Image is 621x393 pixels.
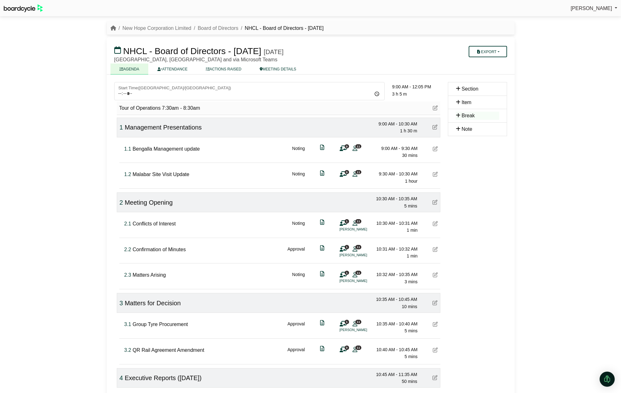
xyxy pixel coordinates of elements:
div: 9:00 AM - 9:30 AM [374,145,418,152]
a: Board of Directors [198,25,238,31]
a: New Hope Corporation Limited [122,25,191,31]
span: NHCL - Board of Directors - [DATE] [123,46,261,56]
span: 50 mins [402,379,417,384]
li: NHCL - Board of Directors - [DATE] [238,24,324,32]
div: 10:30 AM - 10:35 AM [373,195,417,202]
span: Click to fine tune number [120,374,123,381]
div: 10:30 AM - 10:31 AM [374,220,418,227]
span: Click to fine tune number [124,146,131,152]
div: Approval [287,346,305,360]
li: [PERSON_NAME] [340,278,387,284]
span: 3 h 5 m [392,91,407,97]
span: Malabar Site Visit Update [133,172,189,177]
span: 0 [345,170,349,174]
div: [DATE] [264,48,284,56]
a: ACTIONS RAISED [197,64,251,75]
span: 11 [355,219,361,223]
span: 1 min [407,253,417,258]
span: Item [462,100,471,105]
div: 10:35 AM - 10:40 AM [374,320,418,327]
span: Meeting Opening [125,199,172,206]
li: [PERSON_NAME] [340,252,387,258]
span: [GEOGRAPHIC_DATA], [GEOGRAPHIC_DATA] and via Microsoft Teams [114,57,278,62]
span: 0 [345,346,349,350]
div: 10:45 AM - 11:35 AM [373,371,417,378]
span: 11 [355,170,361,174]
button: Export [469,46,507,57]
span: Click to fine tune number [124,172,131,177]
span: Tour of Operations 7:30am - 8:30am [119,105,200,111]
div: Open Intercom Messenger [600,372,615,387]
span: Click to fine tune number [124,347,131,353]
span: 1 hour [405,179,418,184]
span: Click to fine tune number [124,247,131,252]
span: Confirmation of Minutes [133,247,186,252]
span: Bengalla Management update [133,146,200,152]
span: 11 [355,346,361,350]
span: Group Tyre Procurement [133,322,188,327]
img: BoardcycleBlackGreen-aaafeed430059cb809a45853b8cf6d952af9d84e6e89e1f1685b34bfd5cb7d64.svg [4,4,43,12]
span: Click to fine tune number [124,221,131,226]
span: 1 [345,271,349,275]
div: Noting [292,145,305,159]
span: Click to fine tune number [120,199,123,206]
span: 5 mins [404,354,417,359]
span: Matters Arising [133,272,166,278]
span: Click to fine tune number [120,124,123,131]
div: Noting [292,220,305,234]
span: 1 [345,320,349,324]
div: Approval [287,320,305,335]
nav: breadcrumb [110,24,324,32]
span: 10 mins [402,304,417,309]
div: 9:00 AM - 12:05 PM [392,83,440,90]
span: 1 h 30 m [400,128,417,133]
span: 11 [355,320,361,324]
span: Click to fine tune number [124,272,131,278]
span: Section [462,86,478,91]
div: 10:31 AM - 10:32 AM [374,246,418,252]
span: Click to fine tune number [124,322,131,327]
span: Click to fine tune number [120,300,123,307]
li: [PERSON_NAME] [340,227,387,232]
a: [PERSON_NAME] [571,4,617,13]
div: Noting [292,271,305,285]
li: [PERSON_NAME] [340,327,387,333]
div: 10:32 AM - 10:35 AM [374,271,418,278]
span: 30 mins [402,153,417,158]
span: 1 min [407,228,417,233]
span: 11 [355,245,361,249]
span: 5 mins [404,203,417,208]
span: QR Rail Agreement Amendment [133,347,204,353]
span: [PERSON_NAME] [571,6,612,11]
span: 3 mins [404,279,417,284]
span: Matters for Decision [125,300,181,307]
a: AGENDA [110,64,149,75]
a: MEETING DETAILS [251,64,305,75]
span: 11 [355,271,361,275]
div: 9:00 AM - 10:30 AM [373,120,417,127]
span: Break [462,113,475,118]
span: 11 [355,144,361,148]
div: 9:30 AM - 10:30 AM [374,170,418,177]
div: 10:35 AM - 10:45 AM [373,296,417,303]
div: Approval [287,246,305,260]
span: 1 [345,245,349,249]
span: Executive Reports ([DATE]) [125,374,201,381]
span: 0 [345,144,349,148]
a: ATTENDANCE [148,64,196,75]
span: Conflicts of Interest [133,221,176,226]
div: 10:40 AM - 10:45 AM [374,346,418,353]
div: Noting [292,170,305,185]
span: 5 mins [404,328,417,333]
span: Management Presentations [125,124,202,131]
span: 1 [345,219,349,223]
span: Note [462,126,472,132]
